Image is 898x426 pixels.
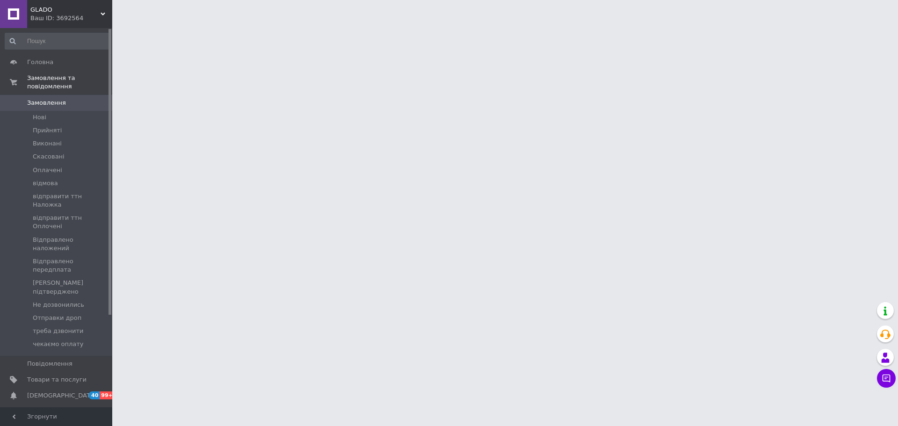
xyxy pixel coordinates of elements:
[27,99,66,107] span: Замовлення
[30,6,101,14] span: GLADO
[33,314,81,322] span: Отправки дроп
[33,192,109,209] span: відправити ттн Наложка
[27,391,96,400] span: [DEMOGRAPHIC_DATA]
[100,391,115,399] span: 99+
[33,327,83,335] span: треба дзвонити
[877,369,896,388] button: Чат з покупцем
[33,126,62,135] span: Прийняті
[33,152,65,161] span: Скасовані
[30,14,112,22] div: Ваш ID: 3692564
[27,74,112,91] span: Замовлення та повідомлення
[33,257,109,274] span: Відправлено передплата
[33,236,109,253] span: Відправлено наложений
[33,166,62,174] span: Оплачені
[33,113,46,122] span: Нові
[27,58,53,66] span: Головна
[89,391,100,399] span: 40
[33,179,58,188] span: відмова
[33,214,109,231] span: відправити ттн Оплочені
[5,33,110,50] input: Пошук
[33,139,62,148] span: Виконані
[33,340,84,348] span: чекаємо оплату
[33,301,84,309] span: Не дозвонились
[27,375,87,384] span: Товари та послуги
[27,360,72,368] span: Повідомлення
[33,279,109,296] span: [PERSON_NAME] підтверджено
